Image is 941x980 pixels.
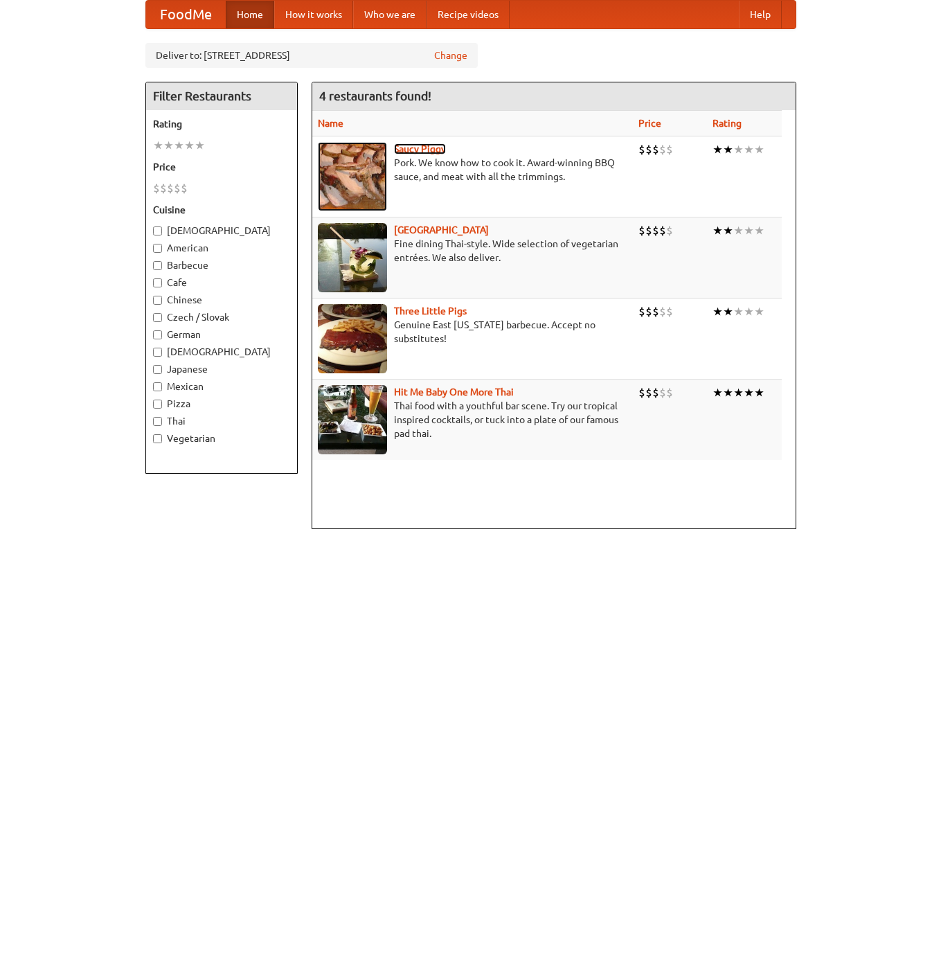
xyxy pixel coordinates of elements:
[723,142,733,157] li: ★
[739,1,782,28] a: Help
[153,400,162,409] input: Pizza
[723,304,733,319] li: ★
[723,385,733,400] li: ★
[394,386,514,398] a: Hit Me Baby One More Thai
[153,328,290,341] label: German
[652,304,659,319] li: $
[659,304,666,319] li: $
[153,397,290,411] label: Pizza
[754,385,764,400] li: ★
[733,304,744,319] li: ★
[153,310,290,324] label: Czech / Slovak
[318,223,387,292] img: satay.jpg
[659,385,666,400] li: $
[733,223,744,238] li: ★
[713,118,742,129] a: Rating
[153,434,162,443] input: Vegetarian
[153,362,290,376] label: Japanese
[434,48,467,62] a: Change
[318,118,343,129] a: Name
[638,142,645,157] li: $
[153,365,162,374] input: Japanese
[353,1,427,28] a: Who we are
[153,414,290,428] label: Thai
[713,142,723,157] li: ★
[167,181,174,196] li: $
[744,304,754,319] li: ★
[153,226,162,235] input: [DEMOGRAPHIC_DATA]
[160,181,167,196] li: $
[153,348,162,357] input: [DEMOGRAPHIC_DATA]
[318,156,628,184] p: Pork. We know how to cook it. Award-winning BBQ sauce, and meat with all the trimmings.
[638,304,645,319] li: $
[733,385,744,400] li: ★
[318,237,628,265] p: Fine dining Thai-style. Wide selection of vegetarian entrées. We also deliver.
[319,89,431,103] ng-pluralize: 4 restaurants found!
[153,203,290,217] h5: Cuisine
[153,244,162,253] input: American
[153,261,162,270] input: Barbecue
[713,223,723,238] li: ★
[638,118,661,129] a: Price
[652,223,659,238] li: $
[645,142,652,157] li: $
[153,380,290,393] label: Mexican
[645,304,652,319] li: $
[659,223,666,238] li: $
[754,142,764,157] li: ★
[153,278,162,287] input: Cafe
[318,304,387,373] img: littlepigs.jpg
[652,142,659,157] li: $
[394,305,467,317] a: Three Little Pigs
[184,138,195,153] li: ★
[645,223,652,238] li: $
[318,318,628,346] p: Genuine East [US_STATE] barbecue. Accept no substitutes!
[659,142,666,157] li: $
[153,117,290,131] h5: Rating
[666,304,673,319] li: $
[744,223,754,238] li: ★
[394,224,489,235] a: [GEOGRAPHIC_DATA]
[145,43,478,68] div: Deliver to: [STREET_ADDRESS]
[274,1,353,28] a: How it works
[744,385,754,400] li: ★
[153,345,290,359] label: [DEMOGRAPHIC_DATA]
[153,258,290,272] label: Barbecue
[153,313,162,322] input: Czech / Slovak
[153,276,290,289] label: Cafe
[638,385,645,400] li: $
[427,1,510,28] a: Recipe videos
[754,304,764,319] li: ★
[153,296,162,305] input: Chinese
[638,223,645,238] li: $
[744,142,754,157] li: ★
[754,223,764,238] li: ★
[174,181,181,196] li: $
[153,224,290,238] label: [DEMOGRAPHIC_DATA]
[318,142,387,211] img: saucy.jpg
[146,1,226,28] a: FoodMe
[153,417,162,426] input: Thai
[181,181,188,196] li: $
[713,304,723,319] li: ★
[153,138,163,153] li: ★
[146,82,297,110] h4: Filter Restaurants
[666,142,673,157] li: $
[153,293,290,307] label: Chinese
[318,399,628,440] p: Thai food with a youthful bar scene. Try our tropical inspired cocktails, or tuck into a plate of...
[226,1,274,28] a: Home
[645,385,652,400] li: $
[318,385,387,454] img: babythai.jpg
[195,138,205,153] li: ★
[713,385,723,400] li: ★
[394,143,446,154] a: Saucy Piggy
[153,181,160,196] li: $
[153,431,290,445] label: Vegetarian
[153,382,162,391] input: Mexican
[153,241,290,255] label: American
[666,385,673,400] li: $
